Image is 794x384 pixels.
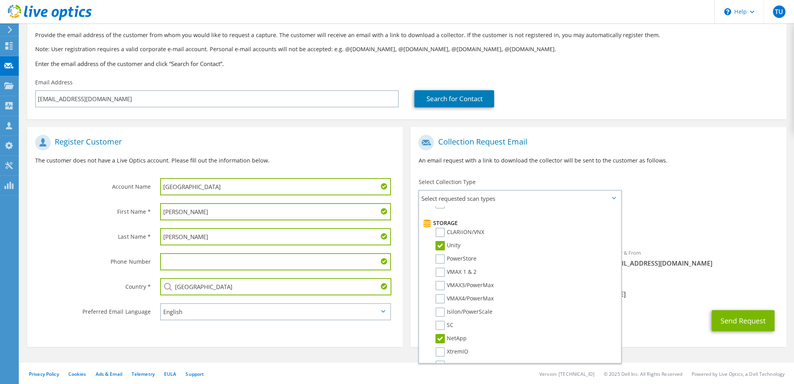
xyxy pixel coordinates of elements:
div: To [410,245,598,271]
a: Cookies [68,371,86,377]
div: Requested Collections [410,209,786,241]
label: Phone Number [35,253,150,266]
label: PowerStore [435,254,476,264]
a: Ads & Email [96,371,122,377]
svg: \n [724,8,731,15]
button: Send Request [712,310,774,331]
label: NetApp [435,334,467,343]
p: Note: User registration requires a valid corporate e-mail account. Personal e-mail accounts will ... [35,45,778,54]
label: VMAX4/PowerMax [435,294,494,304]
h3: Enter the email address of the customer and click “Search for Contact”. [35,59,778,68]
label: VMAX 1 & 2 [435,268,476,277]
label: Last Name * [35,228,150,241]
span: Select requested scan types [419,191,621,206]
label: VMAX3/PowerMax [435,281,494,290]
li: Powered by Live Optics, a Dell Technology [692,371,785,377]
p: An email request with a link to download the collector will be sent to the customer as follows. [418,156,778,165]
h1: Register Customer [35,135,391,150]
label: SC [435,321,453,330]
label: XtremIO [435,347,468,357]
a: Privacy Policy [29,371,59,377]
span: [EMAIL_ADDRESS][DOMAIN_NAME] [606,259,778,268]
h1: Collection Request Email [418,135,774,150]
span: TU [773,5,785,18]
label: Preferred Email Language [35,303,150,316]
li: Version: [TECHNICAL_ID] [539,371,594,377]
div: CC & Reply To [410,275,786,302]
label: Isilon/PowerScale [435,307,492,317]
label: Unity [435,241,460,250]
div: Sender & From [598,245,786,271]
label: 3PAR [435,361,460,370]
a: Support [186,371,204,377]
a: EULA [164,371,176,377]
label: CLARiiON/VNX [435,228,484,237]
label: Account Name [35,178,150,191]
a: Search for Contact [414,90,494,107]
label: Email Address [35,79,73,86]
p: Provide the email address of the customer from whom you would like to request a capture. The cust... [35,31,778,39]
p: The customer does not have a Live Optics account. Please fill out the information below. [35,156,395,165]
label: Select Collection Type [418,178,475,186]
li: Storage [421,218,617,228]
a: Telemetry [132,371,155,377]
label: Country * [35,278,150,291]
li: © 2025 Dell Inc. All Rights Reserved [604,371,682,377]
label: First Name * [35,203,150,216]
